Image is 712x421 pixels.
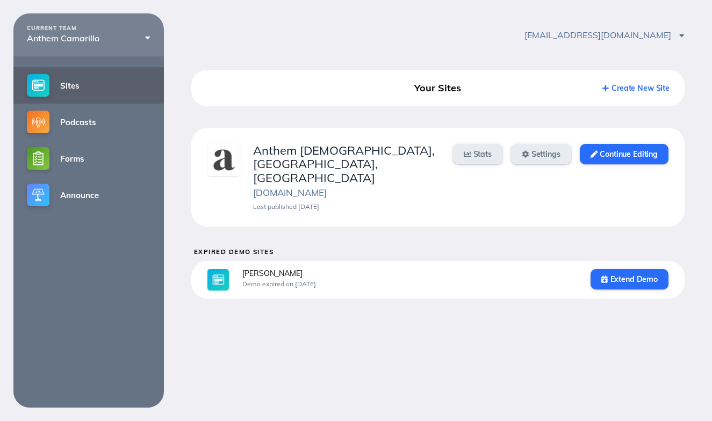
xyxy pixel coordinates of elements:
a: Stats [453,144,502,164]
a: Forms [13,140,164,177]
div: Your Sites [361,78,515,98]
img: forms-small@2x.png [27,147,49,170]
a: Continue Editing [580,144,668,164]
div: CURRENT TEAM [27,25,150,32]
img: announce-small@2x.png [27,184,49,206]
div: Last published [DATE] [253,203,440,210]
a: Announce [13,177,164,213]
a: Extend Demo [591,269,668,289]
a: Sites [13,67,164,104]
h5: Expired Demo Sites [194,248,685,255]
img: sites-large@2x.jpg [207,269,229,291]
img: sites-small@2x.png [27,74,49,97]
a: Podcasts [13,104,164,140]
div: Anthem Camarillo [27,33,150,43]
div: [PERSON_NAME] [242,269,577,278]
a: [DOMAIN_NAME] [253,187,327,198]
img: podcasts-small@2x.png [27,111,49,133]
img: 0n5e3kwwxbuc3jxm.jpg [207,144,240,176]
span: [EMAIL_ADDRESS][DOMAIN_NAME] [524,30,685,40]
a: Settings [511,144,571,164]
a: Create New Site [602,83,670,93]
div: Demo expired on [DATE] [242,280,577,288]
div: Anthem [DEMOGRAPHIC_DATA], [GEOGRAPHIC_DATA], [GEOGRAPHIC_DATA] [253,144,440,185]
